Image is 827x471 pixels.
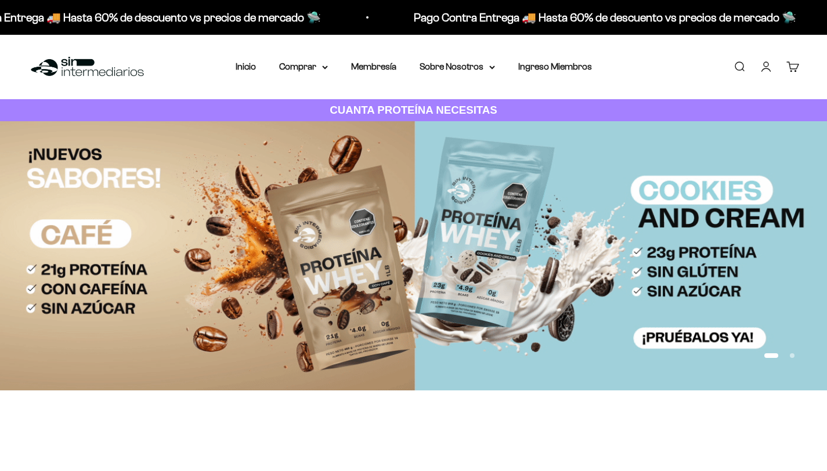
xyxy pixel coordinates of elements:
[279,59,328,74] summary: Comprar
[200,8,583,27] p: Pago Contra Entrega 🚚 Hasta 60% de descuento vs precios de mercado 🛸
[518,61,592,71] a: Ingreso Miembros
[236,61,256,71] a: Inicio
[420,59,495,74] summary: Sobre Nosotros
[351,61,396,71] a: Membresía
[330,104,497,116] strong: CUANTA PROTEÍNA NECESITAS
